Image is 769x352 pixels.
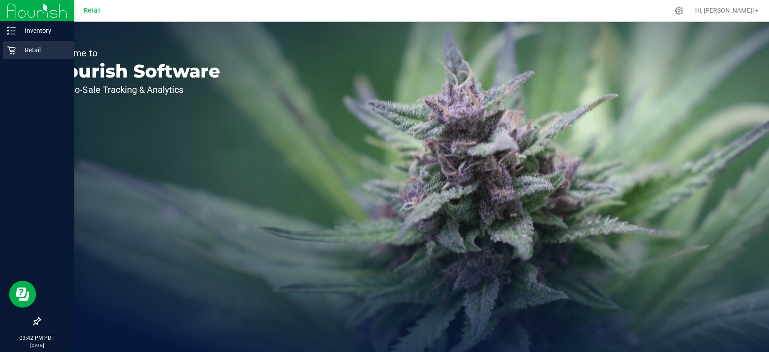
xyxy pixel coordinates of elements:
[4,341,70,348] p: [DATE]
[16,25,70,36] p: Inventory
[49,62,220,80] p: Flourish Software
[83,7,100,14] span: Retail
[9,280,36,307] iframe: Resource center
[693,7,752,14] span: Hi, [PERSON_NAME]!
[672,6,683,15] div: Manage settings
[16,45,70,55] p: Retail
[7,46,16,55] inline-svg: Retail
[7,26,16,35] inline-svg: Inventory
[49,85,220,94] p: Seed-to-Sale Tracking & Analytics
[4,333,70,341] p: 03:42 PM PDT
[49,49,220,58] p: Welcome to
